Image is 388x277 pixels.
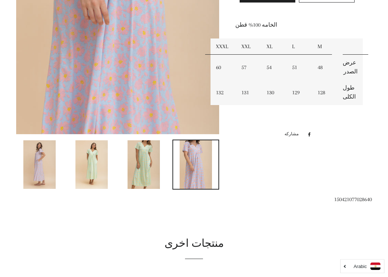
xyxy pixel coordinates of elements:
td: L [287,39,312,55]
td: 128 [312,80,338,105]
span: مشاركه [285,131,302,138]
td: 131 [236,80,262,105]
img: تحميل الصورة في عارض المعرض ، قميص نوم سلمى [180,141,212,189]
h2: منتجات اخرى [16,237,372,252]
div: الخامه 100% قطن [235,21,363,123]
td: XXXL [211,39,236,55]
td: XXL [236,39,262,55]
td: 48 [312,55,338,80]
td: 60 [211,55,236,80]
td: عرض الصدر [337,55,363,80]
td: 129 [287,80,312,105]
td: 57 [236,55,262,80]
td: 130 [261,80,287,105]
img: تحميل الصورة في عارض المعرض ، قميص نوم سلمى [128,141,160,189]
td: M [312,39,338,55]
img: تحميل الصورة في عارض المعرض ، قميص نوم سلمى [75,141,108,189]
a: Arabic [344,263,380,270]
td: طول الكلى [337,80,363,105]
td: XL [261,39,287,55]
i: Arabic [354,264,367,269]
td: 51 [287,55,312,80]
td: 132 [211,80,236,105]
span: 150421077028640 [334,196,372,203]
img: تحميل الصورة في عارض المعرض ، قميص نوم سلمى [23,141,56,189]
td: 54 [261,55,287,80]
